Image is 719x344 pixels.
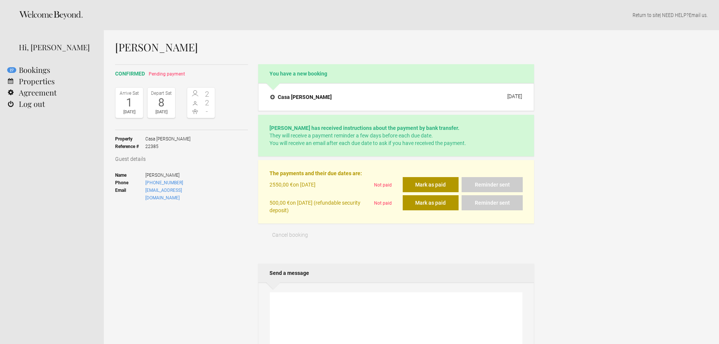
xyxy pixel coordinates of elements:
[115,42,534,53] h1: [PERSON_NAME]
[201,99,213,106] span: 2
[269,182,293,188] flynt-currency: 2550,00 €
[258,264,534,282] h2: Send a message
[149,97,173,108] div: 8
[269,124,523,147] p: They will receive a payment reminder a few days before each due date. You will receive an email a...
[269,195,371,214] div: on [DATE] (refundable security deposit)
[145,135,191,143] span: Casa [PERSON_NAME]
[403,177,459,192] button: Mark as paid
[117,89,141,97] div: Arrive Sat
[117,108,141,116] div: [DATE]
[462,177,523,192] button: Reminder sent
[115,187,145,202] strong: Email
[117,97,141,108] div: 1
[145,143,191,150] span: 22385
[462,195,523,210] button: Reminder sent
[7,67,16,73] flynt-notification-badge: 27
[145,171,215,179] span: [PERSON_NAME]
[201,90,213,98] span: 2
[115,179,145,187] strong: Phone
[149,89,173,97] div: Depart Sat
[258,227,322,242] button: Cancel booking
[371,177,403,195] div: Not paid
[269,170,362,176] strong: The payments and their due dates are:
[269,177,371,195] div: on [DATE]
[115,155,248,163] h3: Guest details
[115,11,708,19] p: | NEED HELP? .
[19,42,92,53] div: Hi, [PERSON_NAME]
[272,232,308,238] span: Cancel booking
[115,135,145,143] strong: Property
[269,125,459,131] strong: [PERSON_NAME] has received instructions about the payment by bank transfer.
[264,89,528,105] button: Casa [PERSON_NAME] [DATE]
[145,188,182,201] a: [EMAIL_ADDRESS][DOMAIN_NAME]
[115,171,145,179] strong: Name
[371,195,403,214] div: Not paid
[149,71,185,77] span: Pending payment
[507,93,522,99] div: [DATE]
[258,64,534,83] h2: You have a new booking
[270,93,332,101] h4: Casa [PERSON_NAME]
[149,108,173,116] div: [DATE]
[269,200,290,206] flynt-currency: 500,00 €
[145,180,183,185] a: [PHONE_NUMBER]
[115,70,248,78] h2: confirmed
[201,108,213,115] span: -
[633,12,660,18] a: Return to site
[689,12,707,18] a: Email us
[403,195,459,210] button: Mark as paid
[115,143,145,150] strong: Reference #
